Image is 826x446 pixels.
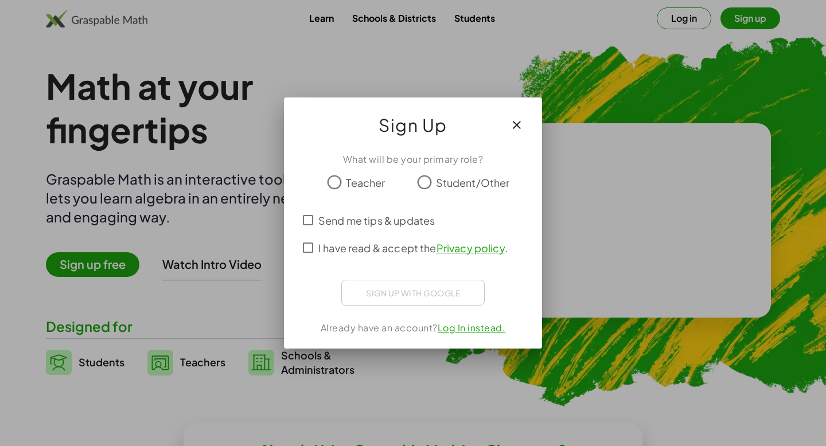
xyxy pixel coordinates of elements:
a: Privacy policy [437,241,505,255]
span: I have read & accept the . [318,240,508,256]
span: Student/Other [436,175,510,190]
div: What will be your primary role? [298,152,528,166]
span: Send me tips & updates [318,213,435,228]
span: Teacher [346,175,385,190]
a: Log In instead. [438,322,506,334]
div: Already have an account? [298,321,528,335]
span: Sign Up [379,111,447,139]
